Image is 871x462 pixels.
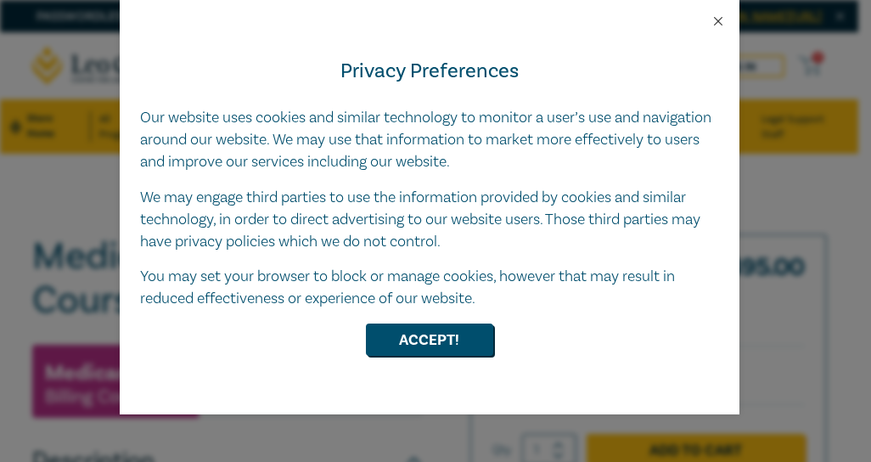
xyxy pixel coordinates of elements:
button: Accept! [366,324,493,356]
button: Close [711,14,726,29]
h4: Privacy Preferences [140,56,719,87]
p: You may set your browser to block or manage cookies, however that may result in reduced effective... [140,266,719,310]
p: Our website uses cookies and similar technology to monitor a user’s use and navigation around our... [140,107,719,173]
p: We may engage third parties to use the information provided by cookies and similar technology, in... [140,187,719,253]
